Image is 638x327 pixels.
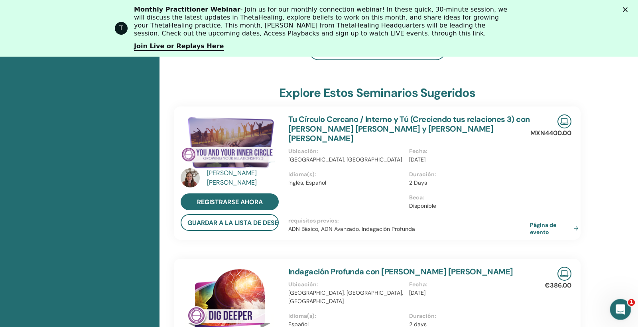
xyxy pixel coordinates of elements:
[197,198,263,206] span: registrarse ahora
[628,299,635,306] span: 1
[409,289,525,297] p: [DATE]
[409,156,525,164] p: [DATE]
[207,168,281,187] a: [PERSON_NAME] [PERSON_NAME]
[288,170,404,179] p: Idioma(s) :
[288,179,404,187] p: Inglés, Español
[409,202,525,210] p: Disponible
[134,42,224,51] a: Join Live or Replays Here
[409,280,525,289] p: Fecha :
[530,128,571,138] p: MXN4400.00
[288,147,404,156] p: Ubicación :
[288,289,404,305] p: [GEOGRAPHIC_DATA], [GEOGRAPHIC_DATA], [GEOGRAPHIC_DATA]
[288,217,530,225] p: requisitos previos :
[288,114,530,144] a: Tu Círculo Cercano / Interno y Tú (Creciendo tus relaciones 3) con [PERSON_NAME] [PERSON_NAME] y ...
[288,312,404,320] p: Idioma(s) :
[288,156,404,164] p: [GEOGRAPHIC_DATA], [GEOGRAPHIC_DATA]
[134,6,240,13] b: Monthly Practitioner Webinar
[279,86,475,100] h3: Explore estos seminarios sugeridos
[409,179,525,187] p: 2 Days
[288,280,404,289] p: Ubicación :
[530,221,582,236] a: Página de evento
[181,168,200,187] img: default.jpg
[409,312,525,320] p: Duración :
[623,7,631,12] div: Cerrar
[409,193,525,202] p: Beca :
[409,170,525,179] p: Duración :
[181,193,279,210] a: registrarse ahora
[288,225,530,233] p: ADN Básico, ADN Avanzado, Indagación Profunda
[115,22,128,35] div: Profile image for ThetaHealing
[134,6,510,37] div: - Join us for our monthly connection webinar! In these quick, 30-minute session, we will discuss ...
[181,114,279,171] img: Tu Círculo Cercano / Interno y Tú (Creciendo tus relaciones 3)
[409,147,525,156] p: Fecha :
[545,281,571,290] p: €386.00
[557,114,571,128] img: Live Online Seminar
[288,266,513,277] a: Indagación Profunda con [PERSON_NAME] [PERSON_NAME]
[610,299,631,320] iframe: Intercom live chat
[557,267,571,281] img: Live Online Seminar
[181,214,279,231] button: Guardar a la lista de deseos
